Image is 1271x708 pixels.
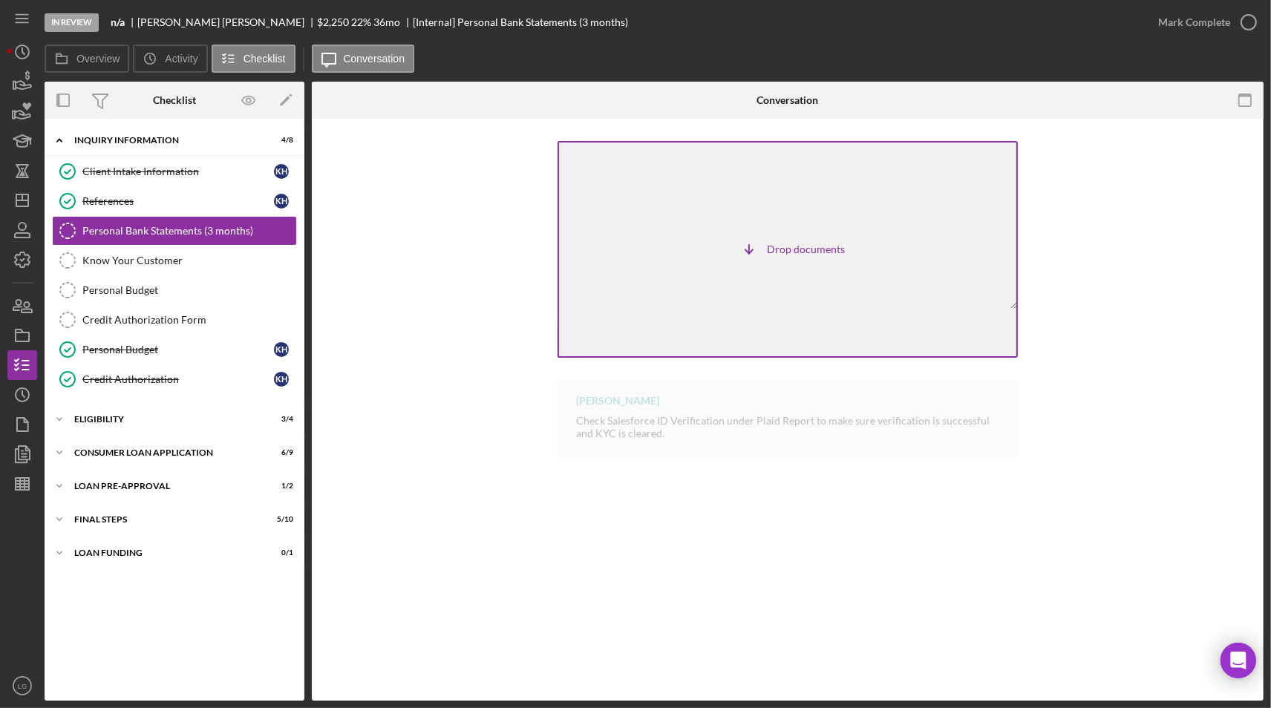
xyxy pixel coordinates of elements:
button: Mark Complete [1143,7,1264,37]
div: 1 / 2 [267,482,293,491]
div: [Internal] Personal Bank Statements (3 months) [413,16,628,28]
label: Conversation [344,53,405,65]
a: Personal Budget [52,275,297,305]
div: Loan Pre-Approval [74,482,256,491]
div: Checklist [153,94,196,106]
div: References [82,195,274,207]
div: Inquiry Information [74,136,256,145]
div: [PERSON_NAME] [PERSON_NAME] [137,16,317,28]
button: Activity [133,45,207,73]
div: 22 % [351,16,371,28]
a: Client Intake InformationKH [52,157,297,186]
div: 0 / 1 [267,548,293,557]
div: Know Your Customer [82,255,296,266]
div: Credit Authorization Form [82,314,296,326]
div: Loan Funding [74,548,256,557]
label: Activity [165,53,197,65]
div: FINAL STEPS [74,515,256,524]
b: n/a [111,16,125,28]
a: ReferencesKH [52,186,297,216]
div: Personal Budget [82,344,274,355]
a: Credit AuthorizationKH [52,364,297,394]
div: Conversation [757,94,818,106]
div: K H [274,372,289,387]
div: 5 / 10 [267,515,293,524]
div: 36 mo [373,16,400,28]
div: Mark Complete [1158,7,1230,37]
button: LG [7,671,37,701]
text: LG [18,682,27,690]
button: Overview [45,45,129,73]
div: Personal Budget [82,284,296,296]
div: Personal Bank Statements (3 months) [82,225,296,237]
div: Open Intercom Messenger [1221,643,1256,678]
label: Overview [76,53,120,65]
div: Credit Authorization [82,373,274,385]
span: $2,250 [317,16,349,28]
div: K H [274,164,289,179]
div: Client Intake Information [82,165,274,177]
a: Credit Authorization Form [52,305,297,335]
button: Conversation [312,45,415,73]
div: Consumer Loan Application [74,448,256,457]
div: In Review [45,13,99,32]
a: Know Your Customer [52,246,297,275]
button: Checklist [212,45,295,73]
a: Personal Bank Statements (3 months) [52,216,297,246]
div: K H [274,194,289,209]
div: [PERSON_NAME] [576,395,659,407]
div: Eligibility [74,415,256,424]
div: Drop documents [558,141,1018,358]
div: 6 / 9 [267,448,293,457]
div: 3 / 4 [267,415,293,424]
a: Personal BudgetKH [52,335,297,364]
p: Check Salesforce ID Verification under Plaid Report to make sure verification is successful and K... [576,414,1003,439]
div: K H [274,342,289,357]
div: 4 / 8 [267,136,293,145]
label: Checklist [244,53,286,65]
